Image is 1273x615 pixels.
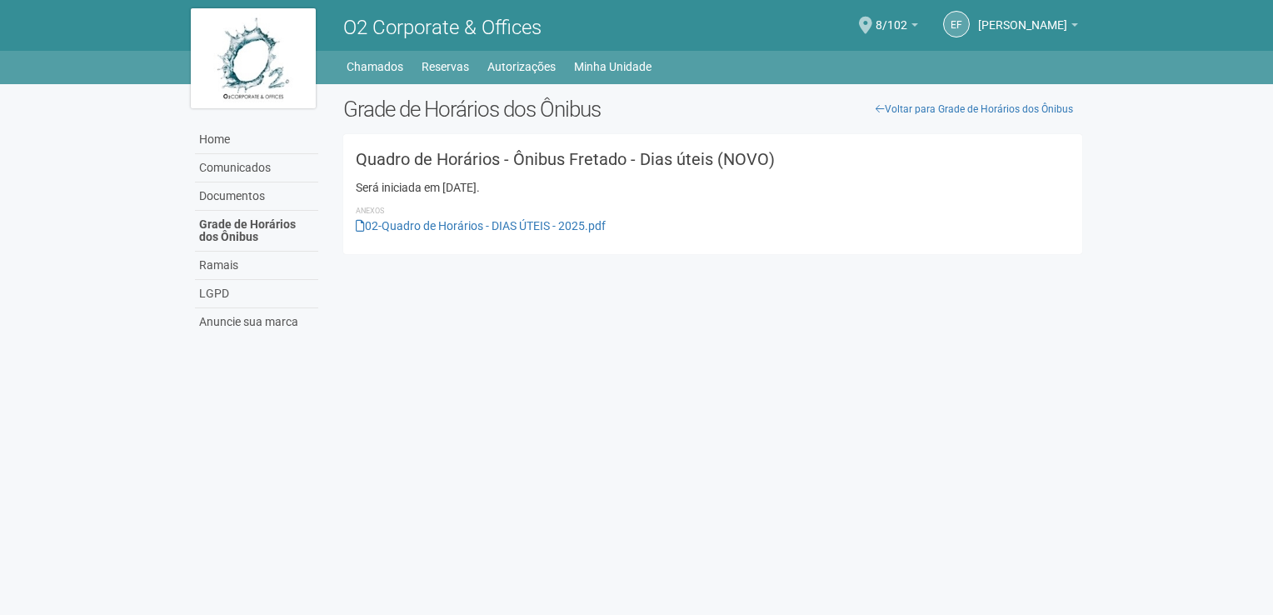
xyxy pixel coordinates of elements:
[356,151,1070,167] h3: Quadro de Horários - Ônibus Fretado - Dias úteis (NOVO)
[876,2,907,32] span: 8/102
[574,55,651,78] a: Minha Unidade
[356,203,1070,218] li: Anexos
[347,55,403,78] a: Chamados
[422,55,469,78] a: Reservas
[343,97,1082,122] h2: Grade de Horários dos Ônibus
[195,280,318,308] a: LGPD
[978,21,1078,34] a: [PERSON_NAME]
[943,11,970,37] a: EF
[866,97,1082,122] a: Voltar para Grade de Horários dos Ônibus
[343,16,542,39] span: O2 Corporate & Offices
[195,211,318,252] a: Grade de Horários dos Ônibus
[356,180,1070,195] div: Será iniciada em [DATE].
[487,55,556,78] a: Autorizações
[356,219,606,232] a: 02-Quadro de Horários - DIAS ÚTEIS - 2025.pdf
[195,252,318,280] a: Ramais
[195,154,318,182] a: Comunicados
[191,8,316,108] img: logo.jpg
[195,182,318,211] a: Documentos
[195,126,318,154] a: Home
[195,308,318,336] a: Anuncie sua marca
[978,2,1067,32] span: Erica Forti
[876,21,918,34] a: 8/102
